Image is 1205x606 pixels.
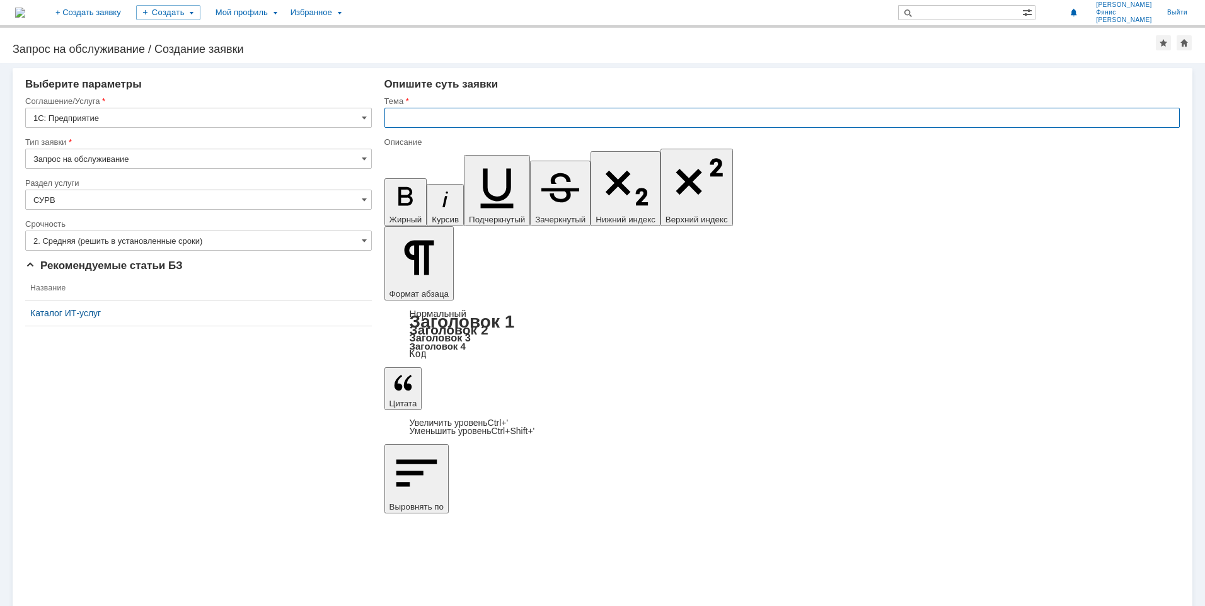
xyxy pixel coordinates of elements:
[389,399,417,408] span: Цитата
[389,502,444,512] span: Выровнять по
[384,97,1177,105] div: Тема
[384,309,1180,358] div: Формат абзаца
[469,215,525,224] span: Подчеркнутый
[427,184,464,226] button: Курсив
[15,8,25,18] a: Перейти на домашнюю страницу
[15,8,25,18] img: logo
[530,161,591,226] button: Зачеркнутый
[410,312,515,331] a: Заголовок 1
[535,215,585,224] span: Зачеркнутый
[25,276,372,300] th: Название
[384,178,427,226] button: Жирный
[410,332,471,343] a: Заголовок 3
[25,97,369,105] div: Соглашение/Услуга
[25,179,369,187] div: Раздел услуги
[410,341,466,352] a: Заголовок 4
[384,419,1180,435] div: Цитата
[410,426,535,436] a: Decrease
[591,151,660,226] button: Нижний индекс
[491,426,534,436] span: Ctrl+Shift+'
[384,367,422,410] button: Цитата
[410,308,466,319] a: Нормальный
[384,78,499,90] span: Опишите суть заявки
[25,220,369,228] div: Срочность
[30,308,367,318] a: Каталог ИТ-услуг
[410,418,509,428] a: Increase
[389,289,449,299] span: Формат абзаца
[25,78,142,90] span: Выберите параметры
[660,149,733,226] button: Верхний индекс
[13,43,1156,55] div: Запрос на обслуживание / Создание заявки
[464,155,530,226] button: Подчеркнутый
[389,215,422,224] span: Жирный
[25,138,369,146] div: Тип заявки
[1177,35,1192,50] div: Сделать домашней страницей
[384,444,449,513] button: Выровнять по
[1096,9,1152,16] span: Фянис
[1096,16,1152,24] span: [PERSON_NAME]
[666,215,728,224] span: Верхний индекс
[384,226,454,300] button: Формат абзаца
[410,348,427,360] a: Код
[384,138,1177,146] div: Описание
[1022,6,1035,18] span: Расширенный поиск
[596,215,655,224] span: Нижний индекс
[488,418,509,428] span: Ctrl+'
[1096,1,1152,9] span: [PERSON_NAME]
[432,215,459,224] span: Курсив
[25,260,183,272] span: Рекомендуемые статьи БЗ
[136,5,200,20] div: Создать
[410,323,488,337] a: Заголовок 2
[1156,35,1171,50] div: Добавить в избранное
